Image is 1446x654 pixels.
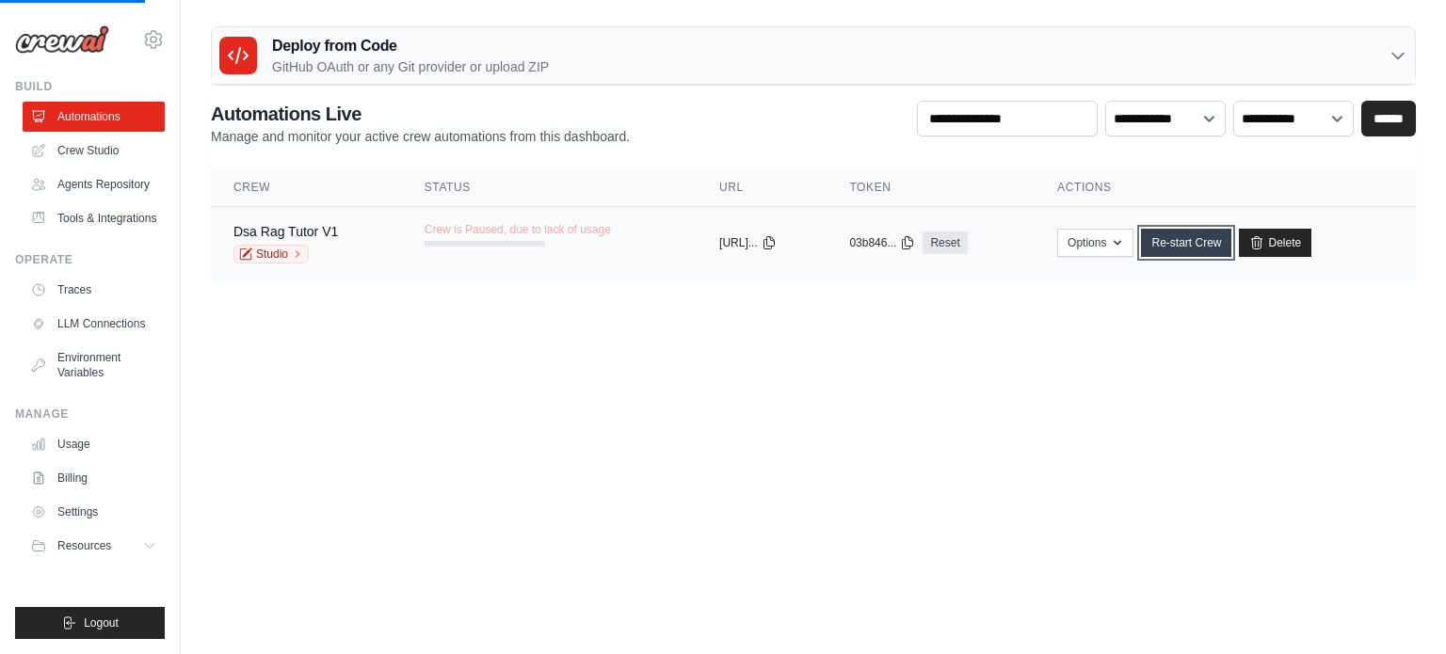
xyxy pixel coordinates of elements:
div: Manage [15,407,165,422]
div: Operate [15,252,165,267]
a: Usage [23,429,165,459]
a: Traces [23,275,165,305]
span: Resources [57,538,111,553]
a: Delete [1239,229,1311,257]
span: Crew is Paused, due to lack of usage [425,222,611,237]
a: Billing [23,463,165,493]
th: Crew [211,168,402,207]
th: Status [402,168,697,207]
button: 03b846... [849,235,915,250]
a: Settings [23,497,165,527]
th: URL [697,168,827,207]
h2: Automations Live [211,101,630,127]
a: Crew Studio [23,136,165,166]
a: Automations [23,102,165,132]
a: LLM Connections [23,309,165,339]
a: Tools & Integrations [23,203,165,233]
span: Logout [84,615,119,630]
a: Agents Repository [23,169,165,199]
p: GitHub OAuth or any Git provider or upload ZIP [272,57,549,76]
h3: Deploy from Code [272,35,549,57]
button: Resources [23,531,165,561]
img: Logo [15,25,109,54]
th: Token [827,168,1035,207]
a: Studio [233,245,309,263]
th: Actions [1035,168,1416,207]
iframe: Chat Widget [1352,564,1446,654]
p: Manage and monitor your active crew automations from this dashboard. [211,127,630,146]
a: Reset [923,231,967,254]
button: Options [1057,229,1133,257]
button: Logout [15,607,165,639]
a: Re-start Crew [1141,229,1231,257]
a: Environment Variables [23,343,165,388]
div: Build [15,79,165,94]
a: Dsa Rag Tutor V1 [233,224,338,239]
